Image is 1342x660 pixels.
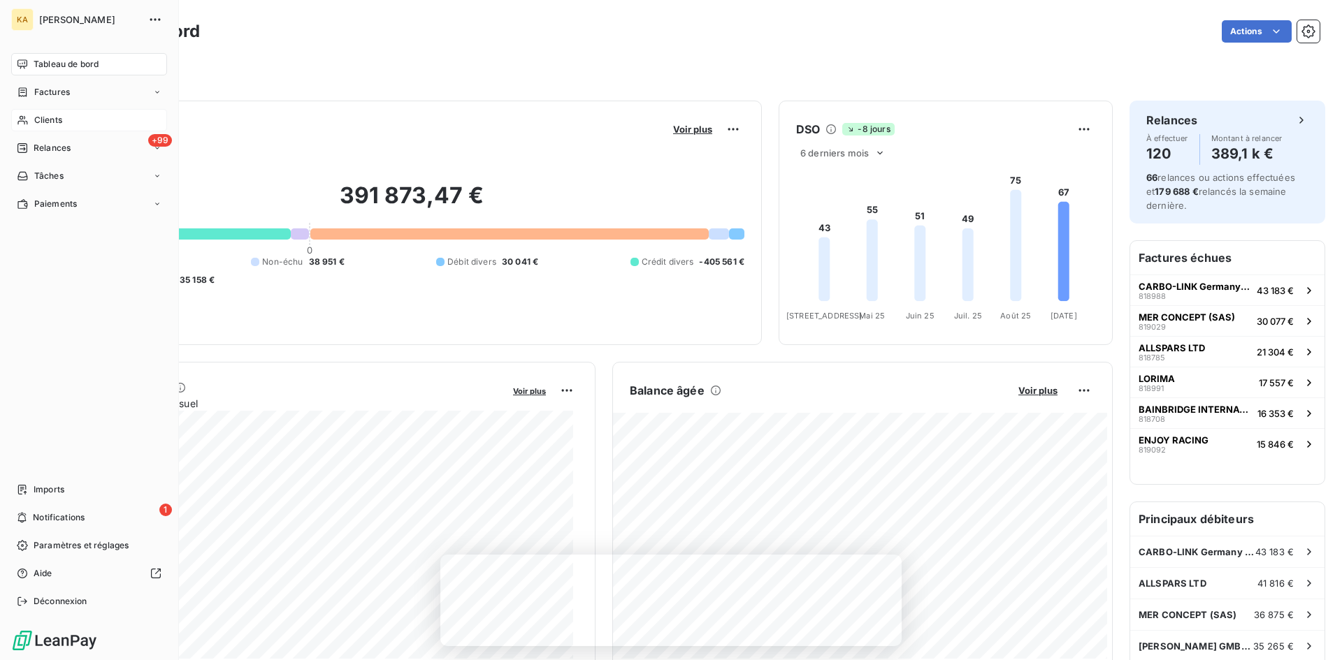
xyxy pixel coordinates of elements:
[509,384,550,397] button: Voir plus
[1146,134,1188,142] span: À effectuer
[11,562,167,585] a: Aide
[796,121,820,138] h6: DSO
[1139,281,1251,292] span: CARBO-LINK Germany GmbH
[842,123,894,135] span: -8 jours
[1257,439,1294,450] span: 15 846 €
[1294,613,1328,646] iframe: Intercom live chat
[1211,142,1283,165] h4: 389,1 k €
[11,8,34,31] div: KA
[307,244,312,256] span: 0
[906,311,935,321] tspan: Juin 25
[800,147,869,159] span: 6 derniers mois
[1130,336,1325,367] button: ALLSPARS LTD81878521 304 €
[630,382,705,399] h6: Balance âgée
[175,274,215,286] span: -35 158 €
[1139,323,1166,331] span: 819029
[447,256,496,268] span: Débit divers
[669,123,716,135] button: Voir plus
[1139,292,1166,300] span: 818988
[1139,384,1164,393] span: 818991
[1130,241,1325,274] h6: Factures échues
[954,311,982,321] tspan: Juil. 25
[1253,640,1294,652] span: 35 265 €
[1130,428,1325,459] button: ENJOY RACING81909215 846 €
[1146,112,1197,129] h6: Relances
[1139,609,1237,620] span: MER CONCEPT (SAS)
[1259,377,1294,388] span: 17 557 €
[1257,316,1294,327] span: 30 077 €
[1014,384,1062,397] button: Voir plus
[1257,346,1294,358] span: 21 304 €
[1155,186,1198,197] span: 179 688 €
[33,511,85,524] span: Notifications
[1257,578,1294,589] span: 41 816 €
[34,483,64,496] span: Imports
[1139,353,1165,362] span: 818785
[34,114,62,126] span: Clients
[1211,134,1283,142] span: Montant à relancer
[1257,285,1294,296] span: 43 183 €
[34,142,71,154] span: Relances
[1130,305,1325,336] button: MER CONCEPT (SAS)81902930 077 €
[1139,404,1252,415] span: BAINBRIDGE INTERNATIONAL
[513,386,546,396] span: Voir plus
[34,170,64,182] span: Tâches
[34,86,70,98] span: Factures
[1139,311,1235,323] span: MER CONCEPT (SAS)
[1130,502,1325,536] h6: Principaux débiteurs
[309,256,345,268] span: 38 951 €
[39,14,140,25] span: [PERSON_NAME]
[1018,385,1058,396] span: Voir plus
[1146,172,1157,183] span: 66
[502,256,538,268] span: 30 041 €
[34,567,52,580] span: Aide
[1139,446,1166,454] span: 819092
[34,198,77,210] span: Paiements
[1139,640,1253,652] span: [PERSON_NAME] GMBH & [DOMAIN_NAME]
[1139,578,1206,589] span: ALLSPARS LTD
[786,311,862,321] tspan: [STREET_ADDRESS]
[440,555,902,646] iframe: Enquête de LeanPay
[1139,342,1205,353] span: ALLSPARS LTD
[1139,434,1208,446] span: ENJOY RACING
[34,595,87,608] span: Déconnexion
[148,134,172,147] span: +99
[859,311,885,321] tspan: Mai 25
[1146,142,1188,165] h4: 120
[1139,546,1255,557] span: CARBO-LINK Germany GmbH
[1255,546,1294,557] span: 43 183 €
[1139,373,1175,384] span: LORIMA
[642,256,694,268] span: Crédit divers
[699,256,744,268] span: -405 561 €
[79,182,744,223] h2: 391 873,47 €
[1257,408,1294,419] span: 16 353 €
[262,256,303,268] span: Non-échu
[159,504,172,516] span: 1
[673,124,712,135] span: Voir plus
[1130,367,1325,397] button: LORIMA81899117 557 €
[1254,609,1294,620] span: 36 875 €
[1000,311,1031,321] tspan: Août 25
[1139,415,1165,423] span: 818708
[79,396,503,411] span: Chiffre d'affaires mensuel
[1130,397,1325,428] button: BAINBRIDGE INTERNATIONAL81870816 353 €
[1146,172,1295,211] span: relances ou actions effectuées et relancés la semaine dernière.
[1130,274,1325,305] button: CARBO-LINK Germany GmbH81898843 183 €
[34,58,99,71] span: Tableau de bord
[1222,20,1292,43] button: Actions
[1051,311,1077,321] tspan: [DATE]
[11,629,98,652] img: Logo LeanPay
[34,539,129,552] span: Paramètres et réglages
